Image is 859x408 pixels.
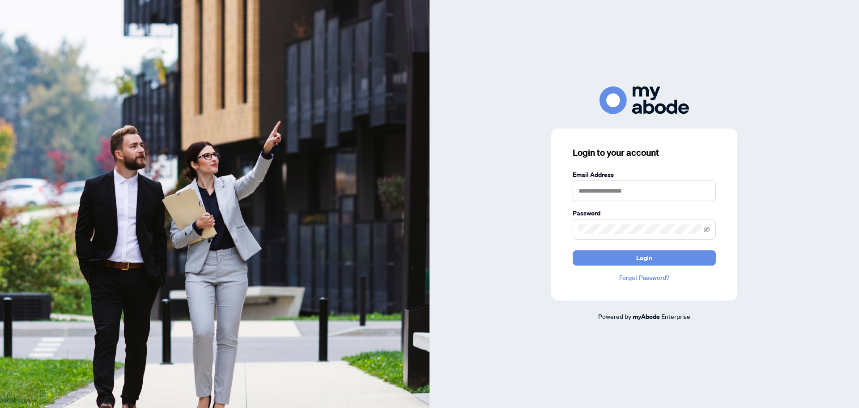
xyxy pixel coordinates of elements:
[573,250,716,266] button: Login
[636,251,652,265] span: Login
[573,273,716,283] a: Forgot Password?
[573,170,716,180] label: Email Address
[600,86,689,114] img: ma-logo
[573,208,716,218] label: Password
[661,312,690,320] span: Enterprise
[704,226,710,232] span: eye-invisible
[598,312,631,320] span: Powered by
[573,146,716,159] h3: Login to your account
[633,312,660,322] a: myAbode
